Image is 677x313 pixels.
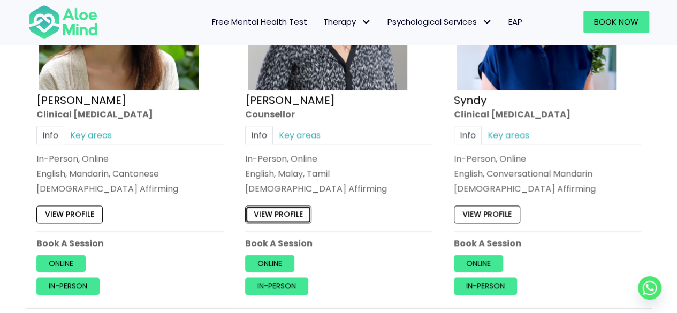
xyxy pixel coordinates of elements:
[359,14,374,30] span: Therapy: submenu
[245,125,273,144] a: Info
[36,255,86,272] a: Online
[36,182,224,195] div: [DEMOGRAPHIC_DATA] Affirming
[583,11,649,33] a: Book Now
[245,92,335,107] a: [PERSON_NAME]
[36,277,100,294] a: In-person
[204,11,315,33] a: Free Mental Health Test
[245,205,311,223] a: View profile
[36,237,224,249] p: Book A Session
[323,16,371,27] span: Therapy
[454,277,517,294] a: In-person
[454,92,486,107] a: Syndy
[273,125,326,144] a: Key areas
[112,11,530,33] nav: Menu
[387,16,492,27] span: Psychological Services
[245,108,432,120] div: Counsellor
[379,11,500,33] a: Psychological ServicesPsychological Services: submenu
[245,182,432,195] div: [DEMOGRAPHIC_DATA] Affirming
[36,152,224,165] div: In-Person, Online
[36,108,224,120] div: Clinical [MEDICAL_DATA]
[212,16,307,27] span: Free Mental Health Test
[36,167,224,180] p: English, Mandarin, Cantonese
[454,167,641,180] p: English, Conversational Mandarin
[594,16,638,27] span: Book Now
[36,205,103,223] a: View profile
[454,255,503,272] a: Online
[36,125,64,144] a: Info
[638,276,661,300] a: Whatsapp
[245,277,308,294] a: In-person
[64,125,118,144] a: Key areas
[36,92,126,107] a: [PERSON_NAME]
[245,255,294,272] a: Online
[454,205,520,223] a: View profile
[315,11,379,33] a: TherapyTherapy: submenu
[454,125,482,144] a: Info
[482,125,535,144] a: Key areas
[454,108,641,120] div: Clinical [MEDICAL_DATA]
[454,152,641,165] div: In-Person, Online
[245,237,432,249] p: Book A Session
[480,14,495,30] span: Psychological Services: submenu
[28,4,98,40] img: Aloe mind Logo
[245,167,432,180] p: English, Malay, Tamil
[500,11,530,33] a: EAP
[454,237,641,249] p: Book A Session
[245,152,432,165] div: In-Person, Online
[454,182,641,195] div: [DEMOGRAPHIC_DATA] Affirming
[508,16,522,27] span: EAP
